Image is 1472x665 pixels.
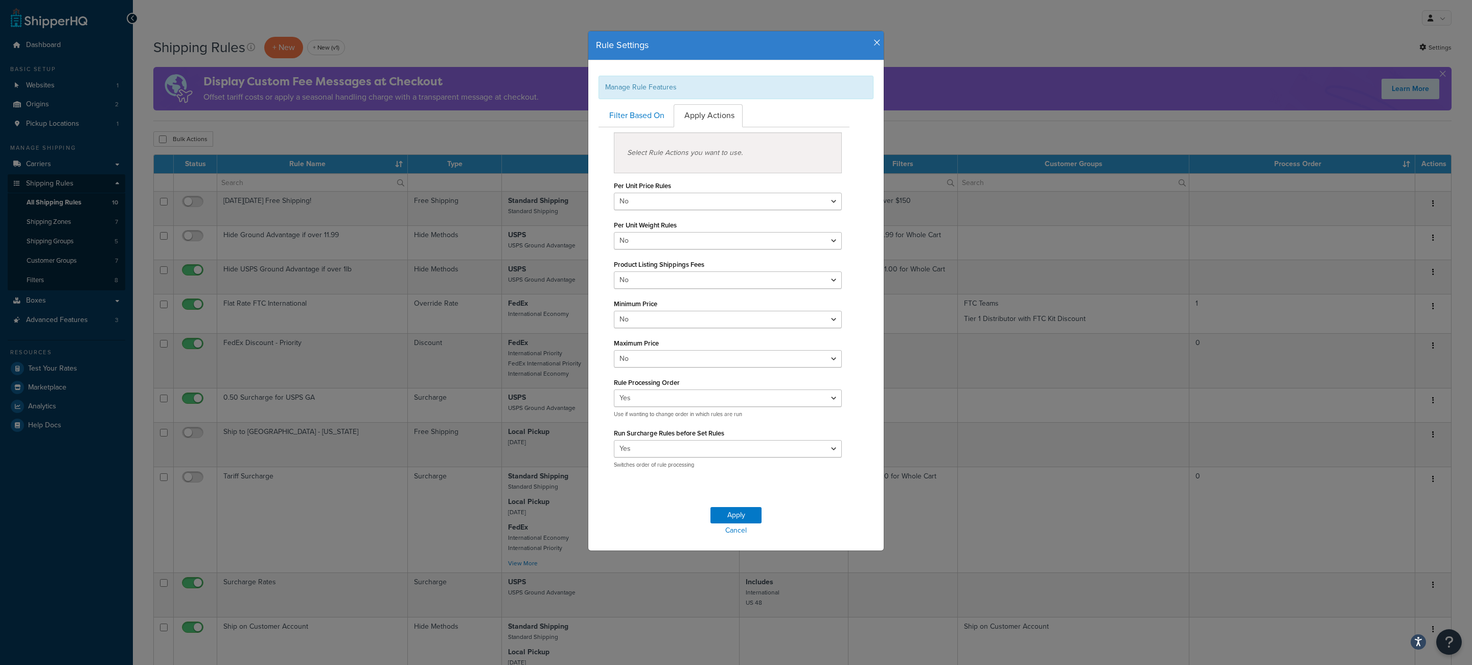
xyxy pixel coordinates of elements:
[614,261,704,268] label: Product Listing Shippings Fees
[596,39,876,52] h4: Rule Settings
[614,182,671,190] label: Per Unit Price Rules
[599,76,873,99] div: Manage Rule Features
[614,339,659,347] label: Maximum Price
[614,461,842,469] p: Switches order of rule processing
[614,429,724,437] label: Run Surcharge Rules before Set Rules
[614,379,680,386] label: Rule Processing Order
[614,132,842,173] div: Select Rule Actions you want to use.
[674,104,743,127] a: Apply Actions
[588,523,884,538] a: Cancel
[614,410,842,418] p: Use if wanting to change order in which rules are run
[710,507,762,523] button: Apply
[599,104,673,127] a: Filter Based On
[614,221,677,229] label: Per Unit Weight Rules
[614,300,657,308] label: Minimum Price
